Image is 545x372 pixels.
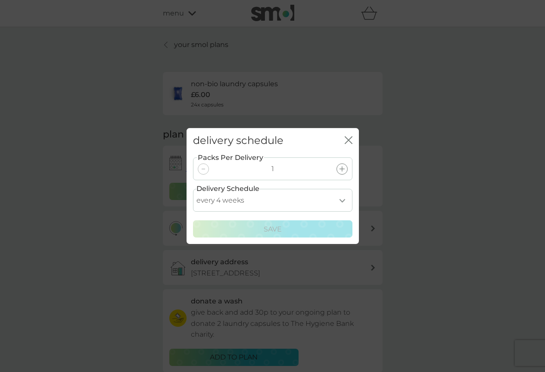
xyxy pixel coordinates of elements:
h2: delivery schedule [193,134,283,147]
p: Save [264,224,282,235]
label: Delivery Schedule [196,183,259,194]
p: 1 [271,163,274,175]
button: Save [193,220,352,238]
button: close [345,136,352,145]
label: Packs Per Delivery [197,152,264,163]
